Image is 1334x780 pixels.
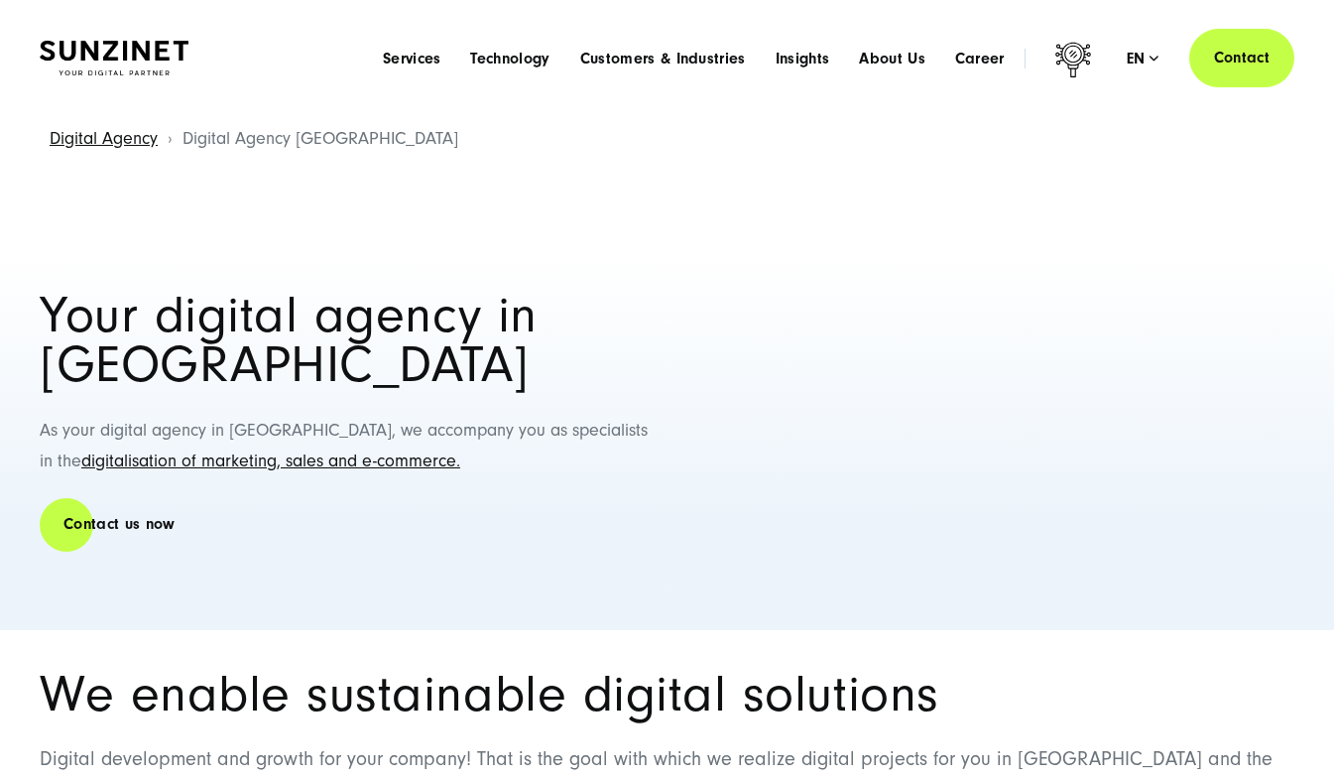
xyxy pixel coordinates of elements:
[1127,49,1159,68] div: en
[470,49,549,68] a: Technology
[81,451,460,471] a: digitalisation of marketing, sales and e-commerce.
[383,49,441,68] a: Services
[776,49,830,68] a: Insights
[182,128,458,149] span: Digital Agency [GEOGRAPHIC_DATA]
[40,291,655,391] h1: Your digital agency in [GEOGRAPHIC_DATA]
[955,49,1005,68] a: Career
[1189,29,1294,87] a: Contact
[859,49,925,68] a: About Us
[40,41,188,75] img: SUNZINET Full Service Digital Agentur
[40,670,1294,719] h1: We enable sustainable digital solutions
[40,416,655,476] p: As your digital agency in [GEOGRAPHIC_DATA], we accompany you as specialists in the
[580,49,746,68] a: Customers & Industries
[40,496,198,553] a: Contact us now
[50,128,158,149] a: Digital Agency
